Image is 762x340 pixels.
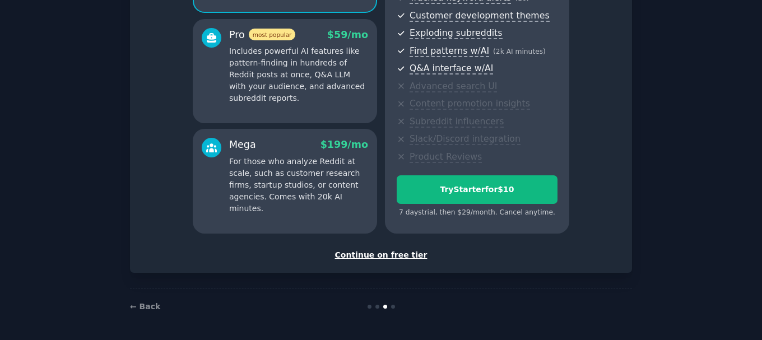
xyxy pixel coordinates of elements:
[410,63,493,74] span: Q&A interface w/AI
[410,133,521,145] span: Slack/Discord integration
[410,151,482,163] span: Product Reviews
[397,184,557,195] div: Try Starter for $10
[410,10,550,22] span: Customer development themes
[410,98,530,110] span: Content promotion insights
[142,249,620,261] div: Continue on free tier
[493,48,546,55] span: ( 2k AI minutes )
[320,139,368,150] span: $ 199 /mo
[249,29,296,40] span: most popular
[327,29,368,40] span: $ 59 /mo
[130,302,160,311] a: ← Back
[397,208,557,218] div: 7 days trial, then $ 29 /month . Cancel anytime.
[229,138,256,152] div: Mega
[229,45,368,104] p: Includes powerful AI features like pattern-finding in hundreds of Reddit posts at once, Q&A LLM w...
[410,116,504,128] span: Subreddit influencers
[410,45,489,57] span: Find patterns w/AI
[397,175,557,204] button: TryStarterfor$10
[410,27,502,39] span: Exploding subreddits
[229,28,295,42] div: Pro
[229,156,368,215] p: For those who analyze Reddit at scale, such as customer research firms, startup studios, or conte...
[410,81,497,92] span: Advanced search UI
